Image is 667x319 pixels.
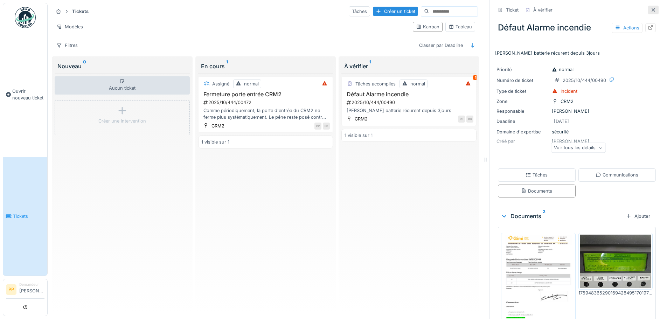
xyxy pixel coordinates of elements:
[496,129,549,135] div: Domaine d'expertise
[355,81,396,87] div: Tâches accomplies
[369,62,371,70] sup: 1
[201,91,330,98] h3: Fermeture porte entrée CRM2
[554,118,569,125] div: [DATE]
[466,116,473,123] div: BB
[211,123,224,129] div: CRM2
[458,116,465,123] div: PP
[212,81,229,87] div: Assigné
[580,235,651,288] img: i4unbxqszohzh5ogqrz9ckpsk5av
[473,75,478,80] div: 1
[19,282,44,297] li: [PERSON_NAME]
[3,32,47,157] a: Ouvrir nouveau ticket
[561,88,577,95] div: Incident
[496,108,549,115] div: Responsable
[53,22,86,32] div: Modèles
[496,77,549,84] div: Numéro de ticket
[12,88,44,101] span: Ouvrir nouveau ticket
[373,7,418,16] div: Créer un ticket
[612,23,642,33] div: Actions
[416,40,466,50] div: Classer par Deadline
[495,19,659,37] div: Défaut Alarme incendie
[15,7,36,28] img: Badge_color-CXgf-gQk.svg
[495,50,659,56] p: [PERSON_NAME] batterie récurent depuis 3jours
[501,212,623,220] div: Documents
[57,62,187,70] div: Nouveau
[561,98,574,105] div: CRM2
[314,123,321,130] div: PP
[323,123,330,130] div: BB
[19,282,44,287] div: Demandeur
[346,99,473,106] div: 2025/10/444/00490
[226,62,228,70] sup: 1
[53,40,81,50] div: Filtres
[552,66,574,73] div: normal
[349,6,370,16] div: Tâches
[201,139,229,145] div: 1 visible sur 1
[551,143,606,153] div: Voir tous les détails
[203,99,330,106] div: 2025/10/444/00472
[345,132,373,139] div: 1 visible sur 1
[3,157,47,276] a: Tickets
[345,107,473,114] div: [PERSON_NAME] batterie récurent depuis 3jours
[543,212,546,220] sup: 2
[201,107,330,120] div: Comme périodiquement, la porte d'entrée du CRM2 ne ferme plus systématiquement. Le pêne reste pos...
[496,98,549,105] div: Zone
[521,188,552,194] div: Documents
[6,284,16,295] li: PP
[496,108,657,115] div: [PERSON_NAME]
[13,213,44,220] span: Tickets
[578,290,653,296] div: 17594836529016942849517019744503.jpg
[563,77,606,84] div: 2025/10/444/00490
[69,8,91,15] strong: Tickets
[244,81,259,87] div: normal
[496,129,657,135] div: sécurité
[6,282,44,299] a: PP Demandeur[PERSON_NAME]
[344,62,474,70] div: À vérifier
[496,66,549,73] div: Priorité
[55,76,190,95] div: Aucun ticket
[355,116,368,122] div: CRM2
[201,62,331,70] div: En cours
[416,23,439,30] div: Kanban
[83,62,86,70] sup: 0
[449,23,472,30] div: Tableau
[98,118,146,124] div: Créer une intervention
[596,172,638,178] div: Communications
[533,7,553,13] div: À vérifier
[410,81,425,87] div: normal
[496,88,549,95] div: Type de ticket
[496,118,549,125] div: Deadline
[506,7,519,13] div: Ticket
[526,172,548,178] div: Tâches
[345,91,473,98] h3: Défaut Alarme incendie
[623,211,653,221] div: Ajouter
